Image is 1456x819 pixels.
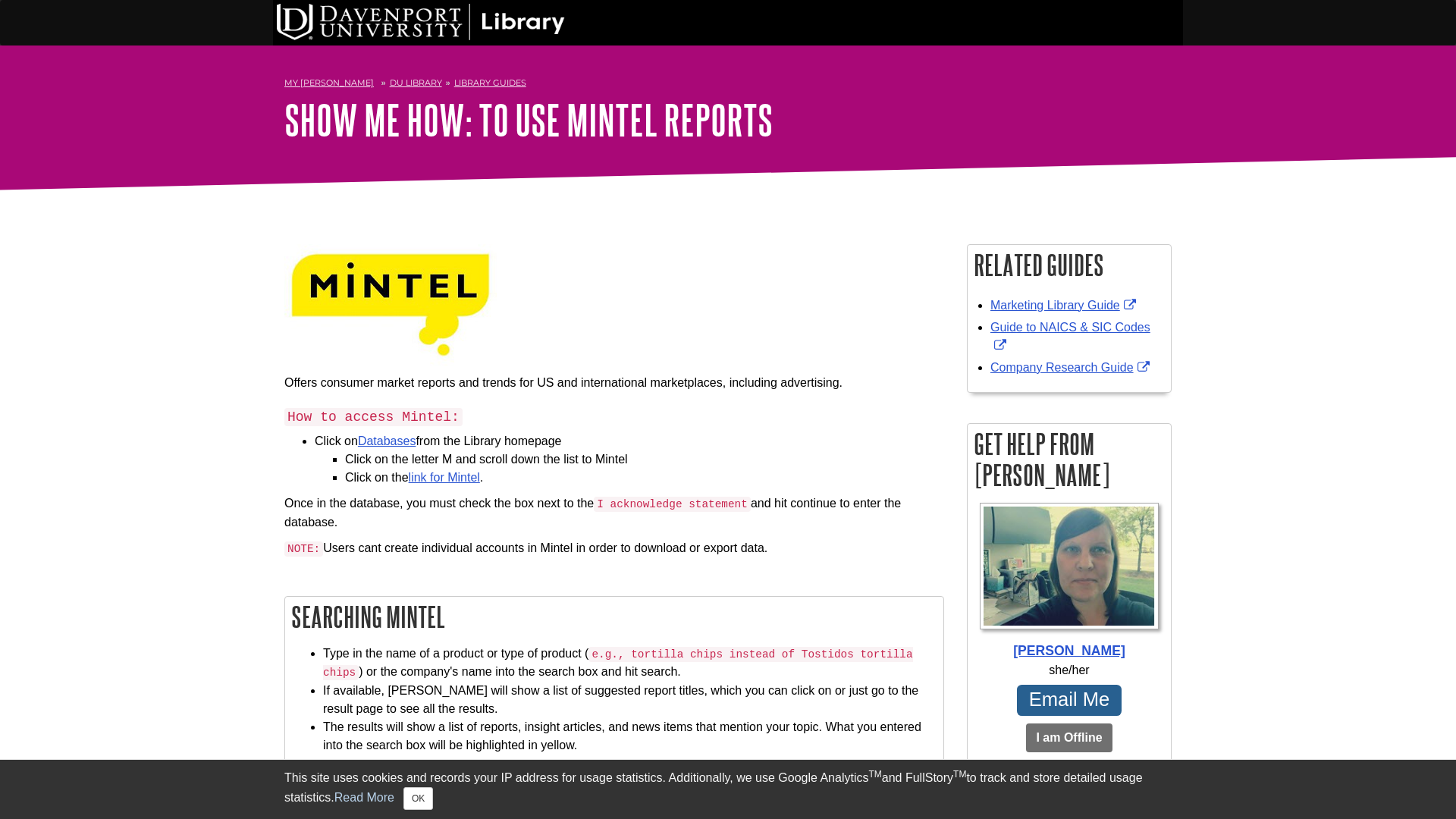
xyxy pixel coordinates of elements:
a: DU Library [390,77,442,88]
li: Click on from the Library homepage [315,432,944,487]
p: Offers consumer market reports and trends for US and international marketplaces, including advert... [284,374,944,392]
a: My [PERSON_NAME] [284,77,374,89]
li: Click on the letter M and scroll down the list to Mintel [345,450,944,469]
div: This site uses cookies and records your IP address for usage statistics. Additionally, we use Goo... [284,769,1172,810]
button: Close [403,787,433,810]
img: Profile Photo [980,503,1159,630]
img: mintel logo [284,244,497,366]
img: DU Library [277,4,565,40]
div: she/her [975,661,1163,679]
a: Link opens in new window [990,299,1140,312]
a: Link opens in new window [990,361,1153,374]
code: I acknowledge statement [594,497,751,512]
button: I am Offline [1026,723,1112,752]
code: e.g., tortilla chips instead of Tostidos tortilla chips [323,647,913,681]
code: NOTE: [284,541,323,557]
b: I am Offline [1036,731,1102,744]
a: link for Mintel [409,471,480,484]
a: Read More [334,791,394,804]
sup: TM [953,769,966,780]
a: Link opens in new window [990,321,1150,352]
h2: Get Help From [PERSON_NAME] [968,424,1171,495]
li: The results will show a list of reports, insight articles, and news items that mention your topic... [323,718,936,755]
a: Library Guides [454,77,526,88]
p: Users cant create individual accounts in Mintel in order to download or export data. [284,539,944,558]
a: Profile Photo [PERSON_NAME] [975,503,1163,661]
h2: Related Guides [968,245,1171,285]
nav: breadcrumb [284,73,1172,97]
li: Type in the name of a product or type of product ( ) or the company's name into the search box an... [323,645,936,682]
a: Show Me How: To Use Mintel Reports [284,96,773,143]
a: Databases [358,435,416,447]
sup: TM [868,769,881,780]
code: How to access Mintel: [284,408,463,426]
li: Click on the . [345,469,944,487]
div: [PERSON_NAME] [975,641,1163,661]
h2: Searching Mintel [285,597,943,637]
li: If available, [PERSON_NAME] will show a list of suggested report titles, which you can click on o... [323,682,936,718]
a: Email Me [1017,685,1121,716]
p: Once in the database, you must check the box next to the and hit continue to enter the database. [284,494,944,532]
